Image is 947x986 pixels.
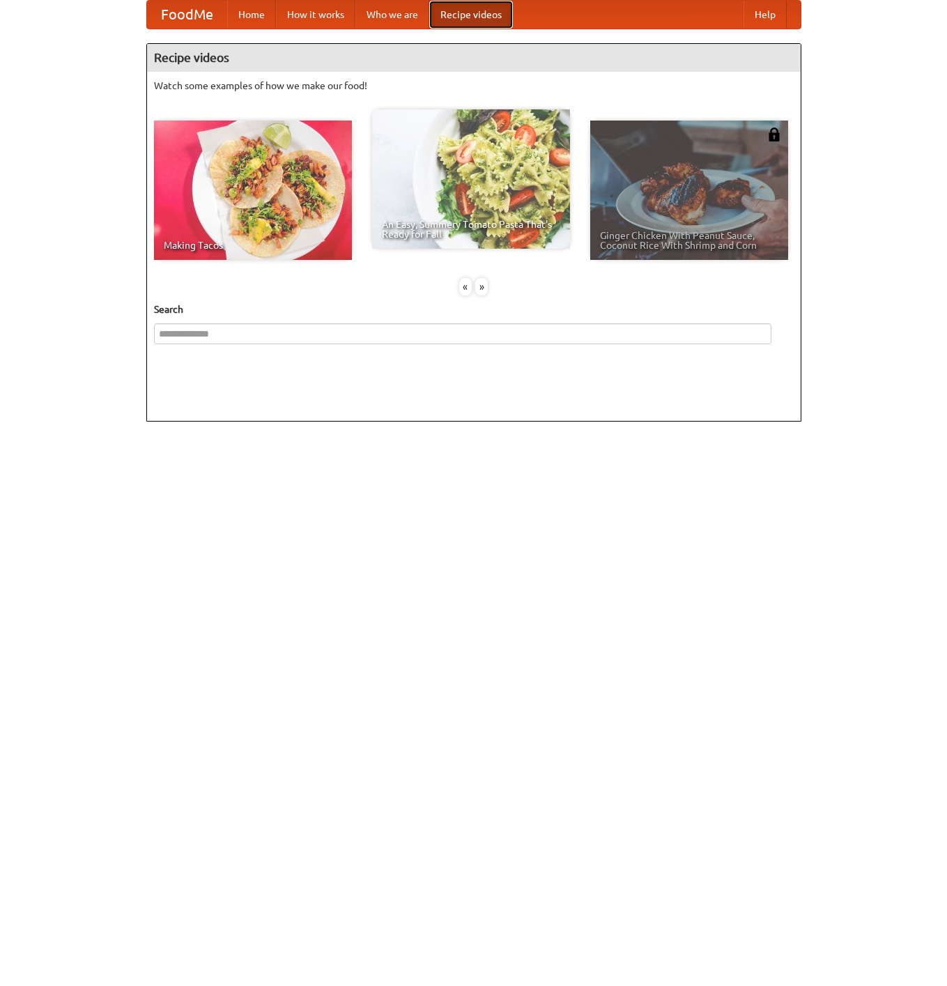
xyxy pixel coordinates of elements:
span: An Easy, Summery Tomato Pasta That's Ready for Fall [382,219,560,239]
a: Home [227,1,276,29]
p: Watch some examples of how we make our food! [154,79,794,93]
a: How it works [276,1,355,29]
a: Who we are [355,1,429,29]
a: FoodMe [147,1,227,29]
a: Help [744,1,787,29]
a: Making Tacos [154,121,352,260]
a: Recipe videos [429,1,513,29]
span: Making Tacos [164,240,342,250]
h4: Recipe videos [147,44,801,72]
div: » [475,278,488,295]
a: An Easy, Summery Tomato Pasta That's Ready for Fall [372,109,570,249]
div: « [459,278,472,295]
img: 483408.png [767,128,781,141]
h5: Search [154,302,794,316]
